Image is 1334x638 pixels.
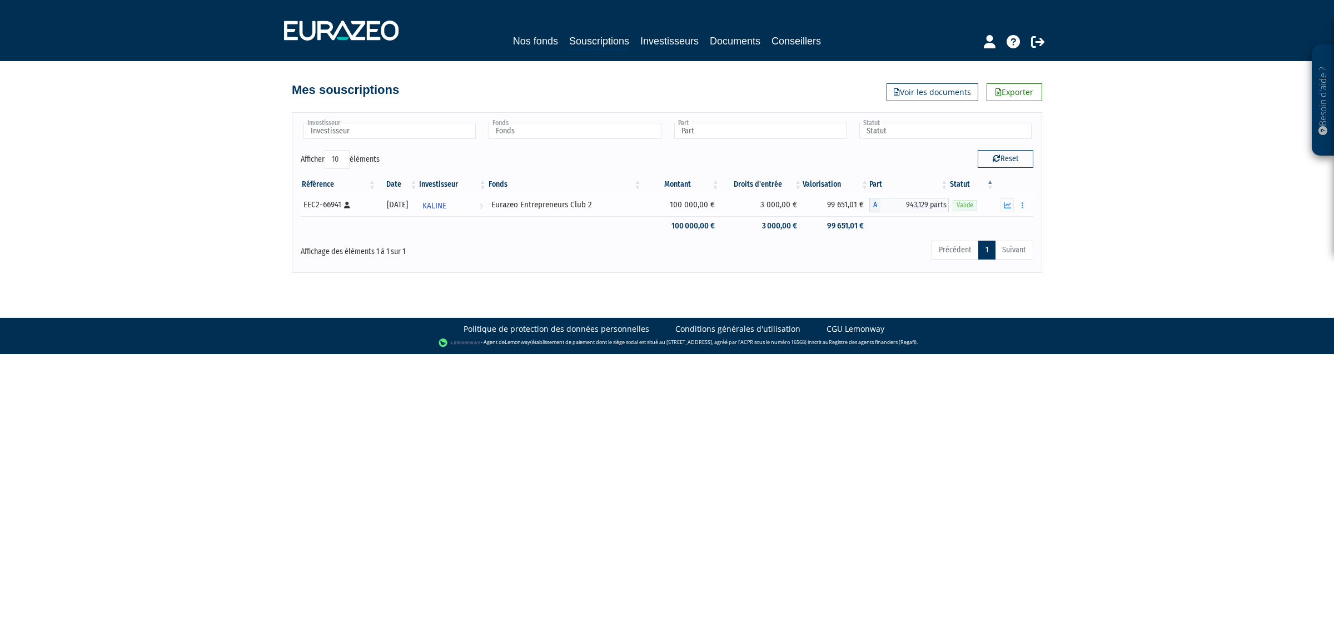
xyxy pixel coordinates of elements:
[803,194,869,216] td: 99 651,01 €
[11,337,1323,348] div: - Agent de (établissement de paiement dont le siège social est situé au [STREET_ADDRESS], agréé p...
[569,33,629,51] a: Souscriptions
[675,323,800,335] a: Conditions générales d'utilisation
[710,33,760,49] a: Documents
[418,194,487,216] a: KALINE
[978,150,1033,168] button: Reset
[987,83,1042,101] a: Exporter
[303,199,373,211] div: EEC2-66941
[827,323,884,335] a: CGU Lemonway
[640,33,699,49] a: Investisseurs
[869,198,949,212] div: A - Eurazeo Entrepreneurs Club 2
[491,199,639,211] div: Eurazeo Entrepreneurs Club 2
[829,338,917,346] a: Registre des agents financiers (Regafi)
[301,175,377,194] th: Référence : activer pour trier la colonne par ordre croissant
[869,175,949,194] th: Part: activer pour trier la colonne par ordre croissant
[803,216,869,236] td: 99 651,01 €
[642,175,720,194] th: Montant: activer pour trier la colonne par ordre croissant
[344,202,350,208] i: [Français] Personne physique
[301,240,596,257] div: Affichage des éléments 1 à 1 sur 1
[377,175,418,194] th: Date: activer pour trier la colonne par ordre croissant
[869,198,880,212] span: A
[1317,51,1330,151] p: Besoin d'aide ?
[381,199,414,211] div: [DATE]
[301,150,380,169] label: Afficher éléments
[949,175,995,194] th: Statut : activer pour trier la colonne par ordre d&eacute;croissant
[418,175,487,194] th: Investisseur: activer pour trier la colonne par ordre croissant
[720,216,803,236] td: 3 000,00 €
[880,198,949,212] span: 943,129 parts
[487,175,643,194] th: Fonds: activer pour trier la colonne par ordre croissant
[978,241,995,260] a: 1
[887,83,978,101] a: Voir les documents
[292,83,399,97] h4: Mes souscriptions
[505,338,530,346] a: Lemonway
[479,196,483,216] i: Voir l'investisseur
[325,150,350,169] select: Afficheréléments
[439,337,481,348] img: logo-lemonway.png
[513,33,558,49] a: Nos fonds
[803,175,869,194] th: Valorisation: activer pour trier la colonne par ordre croissant
[642,194,720,216] td: 100 000,00 €
[422,196,446,216] span: KALINE
[642,216,720,236] td: 100 000,00 €
[953,200,977,211] span: Valide
[771,33,821,49] a: Conseillers
[464,323,649,335] a: Politique de protection des données personnelles
[720,175,803,194] th: Droits d'entrée: activer pour trier la colonne par ordre croissant
[284,21,399,41] img: 1732889491-logotype_eurazeo_blanc_rvb.png
[720,194,803,216] td: 3 000,00 €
